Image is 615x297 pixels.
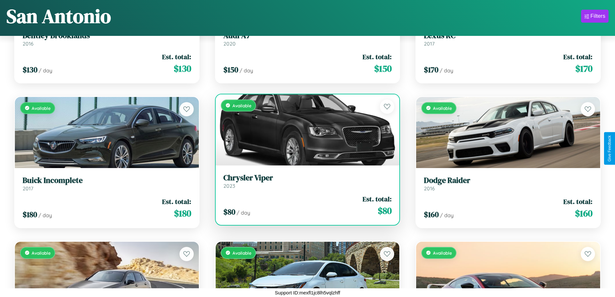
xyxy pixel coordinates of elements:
span: $ 170 [575,62,592,75]
span: Available [433,105,452,111]
span: 2017 [23,185,33,192]
span: Available [433,250,452,256]
span: $ 160 [575,207,592,220]
h3: Chrysler Viper [223,173,392,183]
span: Est. total: [162,197,191,206]
a: Dodge Raider2016 [424,176,592,192]
span: / day [38,212,52,218]
span: Est. total: [563,197,592,206]
span: $ 170 [424,64,438,75]
h3: Buick Incomplete [23,176,191,185]
span: 2020 [223,40,236,47]
span: $ 180 [174,207,191,220]
span: 2016 [23,40,34,47]
span: / day [240,67,253,74]
span: $ 180 [23,209,37,220]
h3: Lexus RC [424,31,592,40]
h3: Audi A7 [223,31,392,40]
h1: San Antonio [6,3,111,29]
span: Est. total: [563,52,592,61]
span: / day [237,209,250,216]
span: Est. total: [162,52,191,61]
span: $ 150 [374,62,392,75]
a: Bentley Brooklands2016 [23,31,191,47]
span: Available [232,103,251,108]
span: 2016 [424,185,435,192]
p: Support ID: mexfl1jc8lh5vqlzhff [275,288,340,297]
a: Lexus RC2017 [424,31,592,47]
a: Audi A72020 [223,31,392,47]
span: Est. total: [363,52,392,61]
span: $ 80 [378,204,392,217]
span: $ 150 [223,64,238,75]
button: Filters [581,10,609,23]
span: Est. total: [363,194,392,204]
span: 2023 [223,183,235,189]
span: $ 160 [424,209,439,220]
span: $ 130 [23,64,37,75]
span: 2017 [424,40,435,47]
a: Buick Incomplete2017 [23,176,191,192]
span: Available [32,250,51,256]
span: / day [39,67,52,74]
div: Give Feedback [607,135,612,162]
h3: Bentley Brooklands [23,31,191,40]
span: / day [440,67,453,74]
a: Chrysler Viper2023 [223,173,392,189]
span: / day [440,212,454,218]
h3: Dodge Raider [424,176,592,185]
div: Filters [590,13,605,19]
span: $ 130 [174,62,191,75]
span: Available [232,250,251,256]
span: Available [32,105,51,111]
span: $ 80 [223,207,235,217]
